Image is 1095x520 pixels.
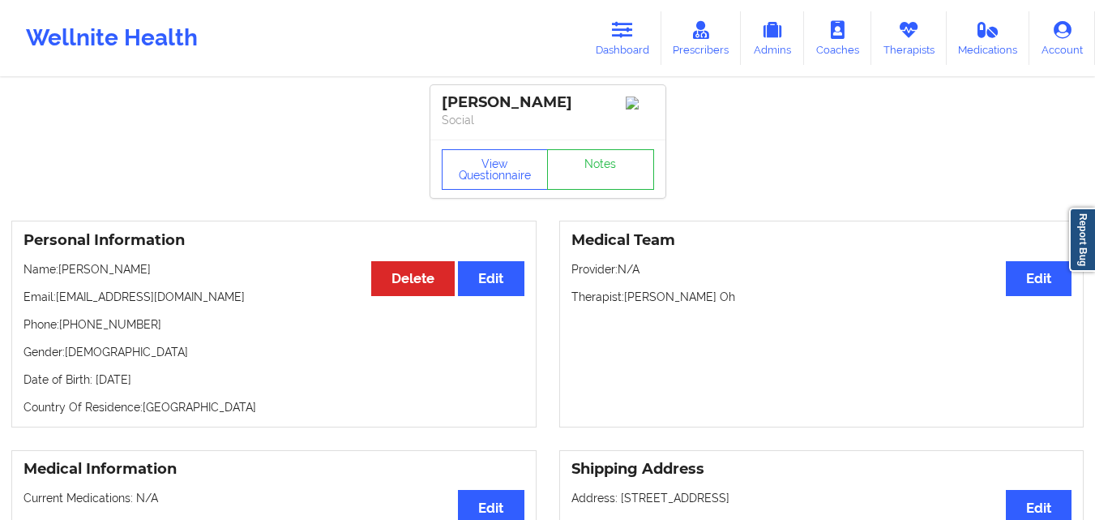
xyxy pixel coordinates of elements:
[24,316,524,333] p: Phone: [PHONE_NUMBER]
[442,112,654,128] p: Social
[1006,261,1071,296] button: Edit
[1029,11,1095,65] a: Account
[871,11,947,65] a: Therapists
[584,11,661,65] a: Dashboard
[571,289,1072,305] p: Therapist: [PERSON_NAME] Oh
[571,231,1072,250] h3: Medical Team
[24,399,524,415] p: Country Of Residence: [GEOGRAPHIC_DATA]
[741,11,804,65] a: Admins
[24,344,524,360] p: Gender: [DEMOGRAPHIC_DATA]
[571,490,1072,506] p: Address: [STREET_ADDRESS]
[571,460,1072,479] h3: Shipping Address
[24,372,524,388] p: Date of Birth: [DATE]
[947,11,1030,65] a: Medications
[24,460,524,479] h3: Medical Information
[442,93,654,112] div: [PERSON_NAME]
[804,11,871,65] a: Coaches
[24,490,524,506] p: Current Medications: N/A
[547,149,654,190] a: Notes
[442,149,549,190] button: View Questionnaire
[24,289,524,305] p: Email: [EMAIL_ADDRESS][DOMAIN_NAME]
[458,261,524,296] button: Edit
[626,97,654,110] img: Image%2Fplaceholer-image.png
[24,231,524,250] h3: Personal Information
[661,11,742,65] a: Prescribers
[371,261,455,296] button: Delete
[1069,208,1095,272] a: Report Bug
[571,261,1072,277] p: Provider: N/A
[24,261,524,277] p: Name: [PERSON_NAME]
